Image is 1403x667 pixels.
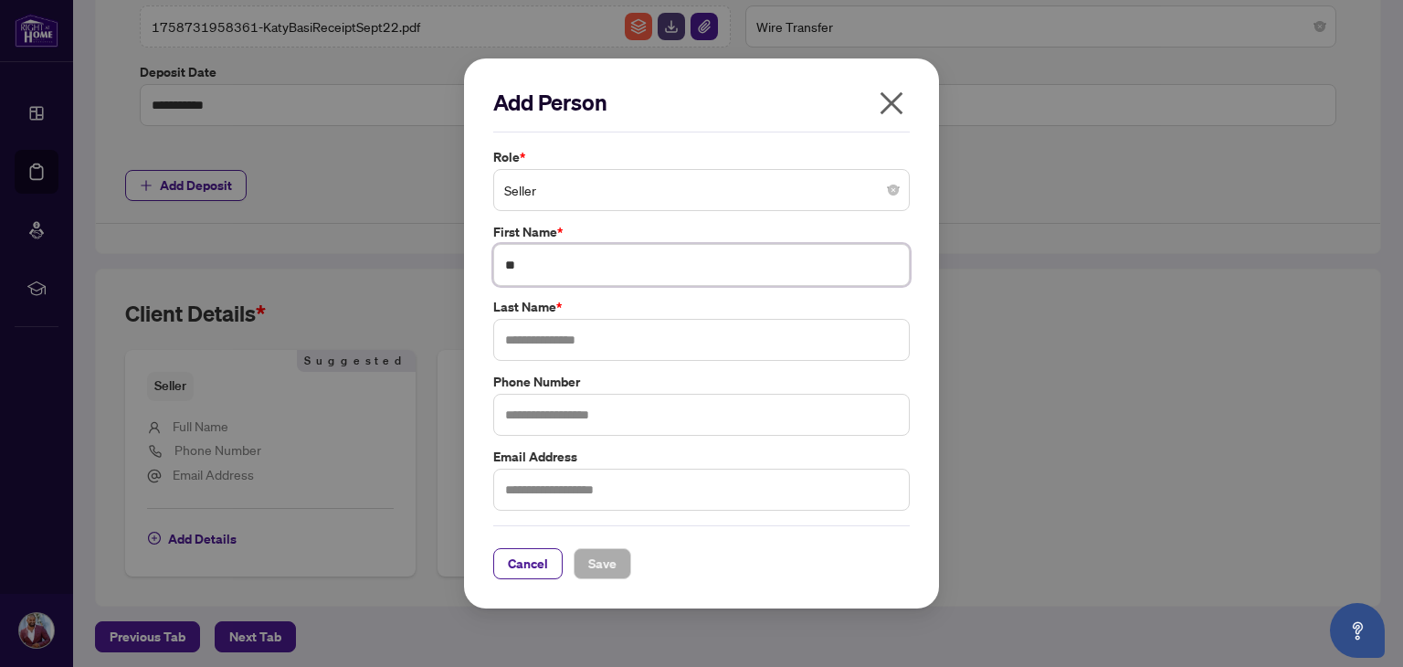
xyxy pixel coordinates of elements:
label: Role [493,147,910,167]
button: Cancel [493,548,563,579]
label: First Name [493,222,910,242]
label: Last Name [493,297,910,317]
span: close-circle [888,185,899,196]
span: Cancel [508,549,548,578]
button: Open asap [1330,603,1385,658]
button: Save [574,548,631,579]
label: Phone Number [493,372,910,392]
span: Seller [504,173,899,207]
label: Email Address [493,447,910,467]
h2: Add Person [493,88,910,117]
span: close [877,89,906,118]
